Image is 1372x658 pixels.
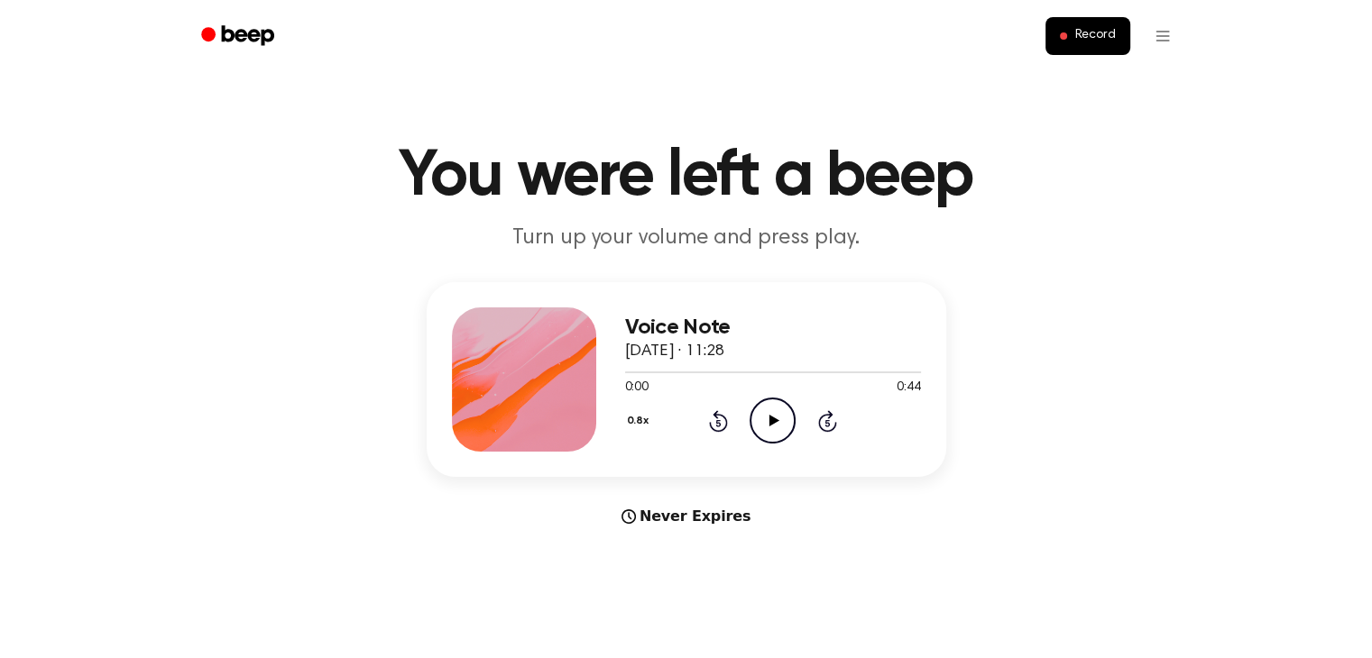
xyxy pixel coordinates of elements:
span: 0:44 [897,379,920,398]
p: Turn up your volume and press play. [340,224,1033,253]
div: Never Expires [427,506,946,527]
button: 0.8x [625,406,656,436]
button: Open menu [1141,14,1184,58]
h3: Voice Note [625,315,921,340]
button: Record [1045,17,1129,55]
span: [DATE] · 11:28 [625,343,724,360]
span: 0:00 [625,379,649,398]
a: Beep [189,19,290,54]
span: Record [1074,28,1115,44]
h1: You were left a beep [225,144,1148,209]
